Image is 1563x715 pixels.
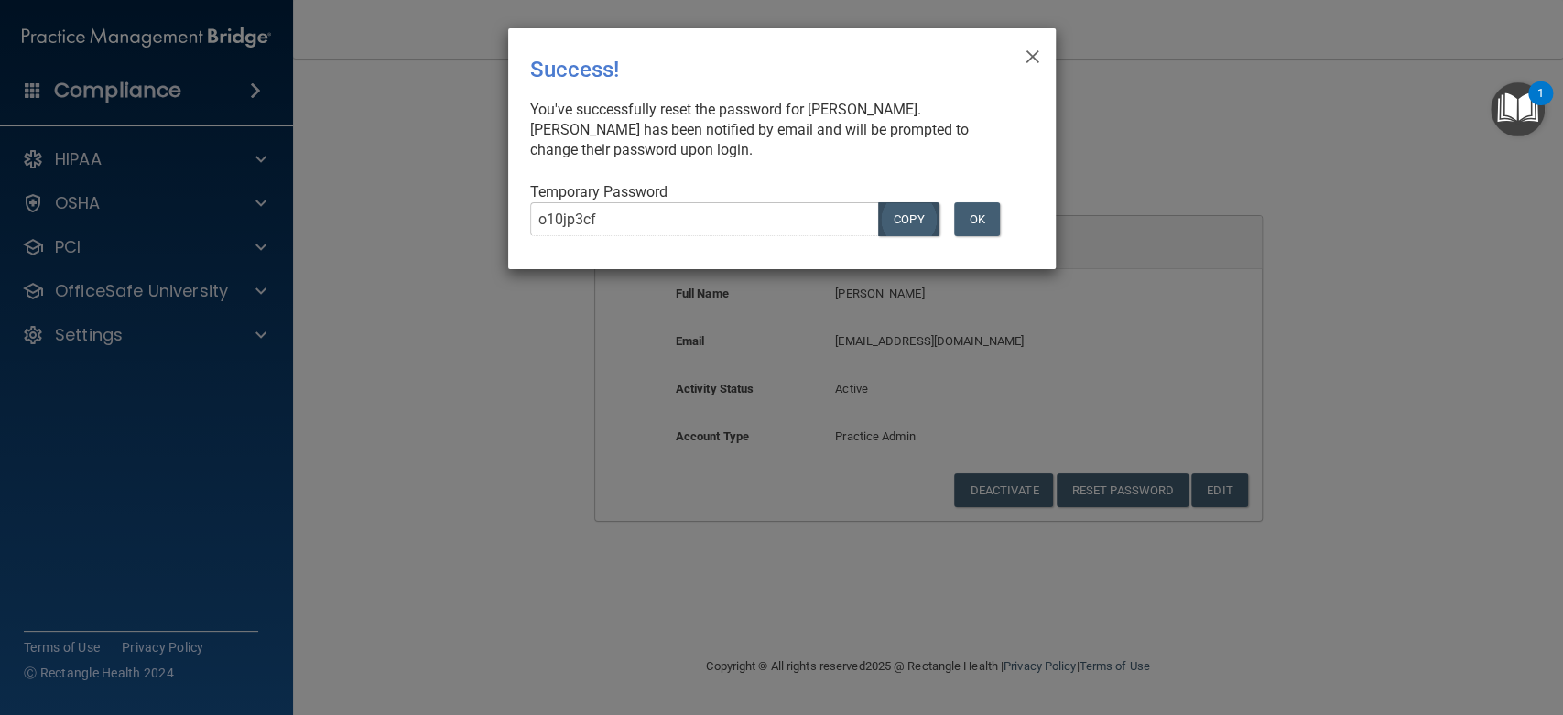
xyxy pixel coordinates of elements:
[954,202,1000,236] button: OK
[530,43,959,96] div: Success!
[1491,82,1545,136] button: Open Resource Center, 1 new notification
[878,202,939,236] button: COPY
[530,100,1019,160] div: You've successfully reset the password for [PERSON_NAME]. [PERSON_NAME] has been notified by emai...
[1537,93,1544,117] div: 1
[1024,36,1040,72] span: ×
[530,183,668,200] span: Temporary Password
